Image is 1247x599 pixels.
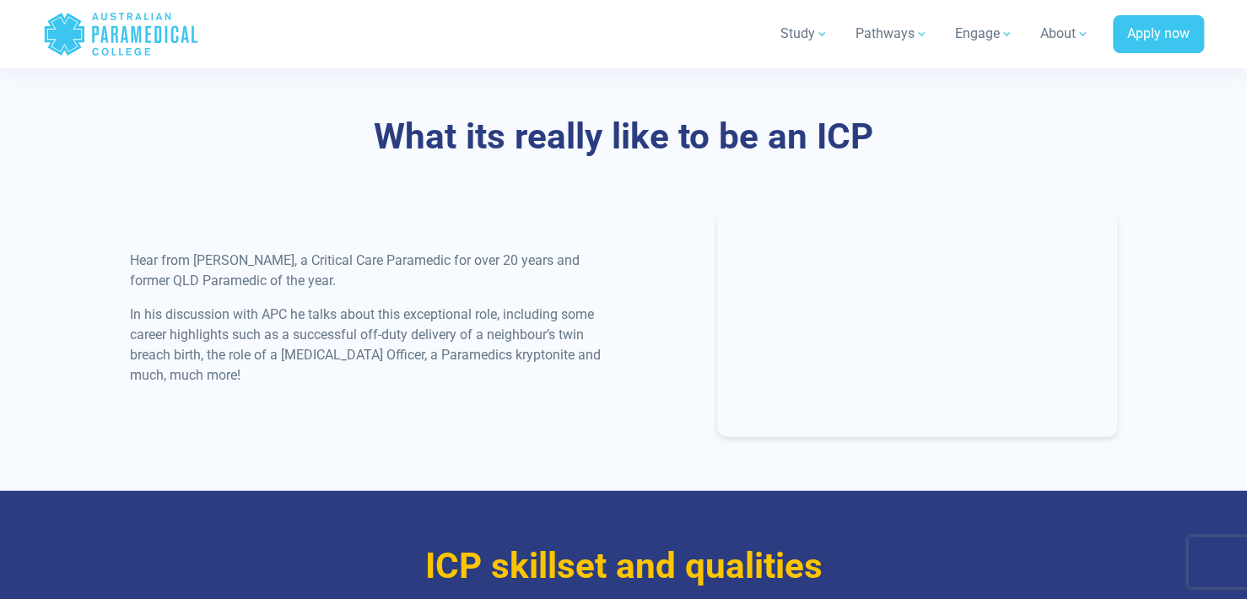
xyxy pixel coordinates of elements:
a: Engage [945,10,1023,57]
a: Australian Paramedical College [43,7,199,62]
h3: What its really like to be an ICP [130,116,1117,159]
a: Apply now [1113,15,1204,54]
h3: ICP skillset and qualities [130,545,1117,588]
p: Hear from [PERSON_NAME], a Critical Care Paramedic for over 20 years and former QLD Paramedic of ... [130,251,613,291]
p: In his discussion with APC he talks about this exceptional role, including some career highlights... [130,305,613,386]
a: Study [770,10,839,57]
a: About [1030,10,1099,57]
a: Pathways [845,10,938,57]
